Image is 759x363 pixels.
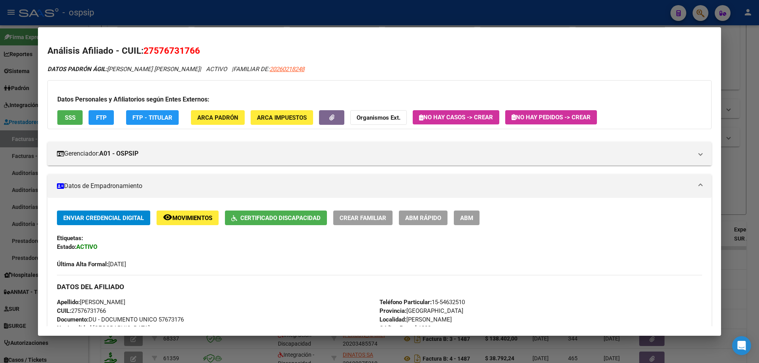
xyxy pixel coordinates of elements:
span: [GEOGRAPHIC_DATA] [379,307,463,314]
button: Movimientos [157,211,219,225]
span: [PERSON_NAME] [PERSON_NAME] [47,66,200,73]
strong: Organismos Ext. [357,114,400,121]
span: 15-54632510 [379,299,465,306]
span: ARCA Impuestos [257,114,307,121]
mat-icon: remove_red_eye [163,213,172,222]
span: [DATE] [57,261,126,268]
span: Movimientos [172,214,212,222]
span: No hay Pedidos -> Crear [512,114,591,121]
button: Organismos Ext. [350,110,407,125]
mat-panel-title: Datos de Empadronamiento [57,181,693,191]
span: Enviar Credencial Digital [63,214,144,222]
strong: Código Postal: [379,325,418,332]
span: 1888 [379,325,431,332]
span: SSS [65,114,76,121]
strong: Estado: [57,243,76,250]
span: [PERSON_NAME] [379,316,452,323]
strong: Documento: [57,316,89,323]
h2: Análisis Afiliado - CUIL: [47,44,712,58]
div: Open Intercom Messenger [732,336,751,355]
span: FTP - Titular [132,114,172,121]
strong: Teléfono Particular: [379,299,432,306]
strong: CUIL: [57,307,71,314]
button: ARCA Impuestos [251,110,313,125]
strong: Localidad: [379,316,406,323]
span: DU - DOCUMENTO UNICO 57673176 [57,316,184,323]
button: No hay casos -> Crear [413,110,499,124]
span: FAMILIAR DE: [233,66,304,73]
span: Crear Familiar [340,214,386,222]
span: 27576731766 [143,45,200,56]
span: 27576731766 [57,307,106,314]
span: No hay casos -> Crear [419,114,493,121]
button: ABM [454,211,480,225]
h3: Datos Personales y Afiliatorios según Entes Externos: [57,95,702,104]
button: ARCA Padrón [191,110,245,125]
strong: A01 - OSPSIP [99,149,138,158]
strong: Etiquetas: [57,235,83,242]
span: FTP [96,114,107,121]
i: | ACTIVO | [47,66,304,73]
span: [PERSON_NAME] [57,299,125,306]
button: SSS [57,110,83,125]
h3: DATOS DEL AFILIADO [57,282,702,291]
strong: Última Alta Formal: [57,261,108,268]
button: ABM Rápido [399,211,447,225]
mat-expansion-panel-header: Datos de Empadronamiento [47,174,712,198]
strong: Provincia: [379,307,406,314]
span: Certificado Discapacidad [240,214,321,222]
button: Enviar Credencial Digital [57,211,150,225]
strong: DATOS PADRÓN ÁGIL: [47,66,107,73]
strong: ACTIVO [76,243,97,250]
button: FTP - Titular [126,110,179,125]
button: Certificado Discapacidad [225,211,327,225]
button: Crear Familiar [333,211,393,225]
strong: Apellido: [57,299,80,306]
span: [GEOGRAPHIC_DATA] [57,325,150,332]
span: ABM [460,214,473,222]
mat-panel-title: Gerenciador: [57,149,693,158]
span: 20260218248 [270,66,304,73]
mat-expansion-panel-header: Gerenciador:A01 - OSPSIP [47,142,712,166]
button: No hay Pedidos -> Crear [505,110,597,124]
span: ARCA Padrón [197,114,238,121]
button: FTP [89,110,114,125]
span: ABM Rápido [405,214,441,222]
strong: Nacionalidad: [57,325,93,332]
